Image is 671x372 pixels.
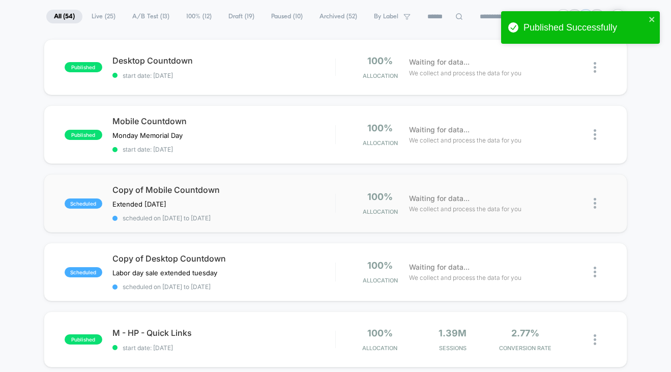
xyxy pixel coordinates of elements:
[112,116,335,126] span: Mobile Countdown
[179,10,219,23] span: 100% ( 12 )
[409,56,470,68] span: Waiting for data...
[112,55,335,66] span: Desktop Countdown
[511,328,539,338] span: 2.77%
[594,198,596,209] img: close
[491,345,559,352] span: CONVERSION RATE
[649,15,656,25] button: close
[409,262,470,273] span: Waiting for data...
[112,200,166,208] span: Extended [DATE]
[125,10,177,23] span: A/B Test ( 13 )
[594,62,596,73] img: close
[409,135,521,145] span: We collect and process the data for you
[367,55,393,66] span: 100%
[264,10,310,23] span: Paused ( 10 )
[409,193,470,204] span: Waiting for data...
[65,334,102,345] span: published
[367,328,393,338] span: 100%
[112,146,335,153] span: start date: [DATE]
[112,328,335,338] span: M - HP - Quick Links
[112,283,335,291] span: scheduled on [DATE] to [DATE]
[367,123,393,133] span: 100%
[367,191,393,202] span: 100%
[46,10,82,23] span: All ( 54 )
[363,208,398,215] span: Allocation
[363,72,398,79] span: Allocation
[221,10,262,23] span: Draft ( 19 )
[112,253,335,264] span: Copy of Desktop Countdown
[439,328,466,338] span: 1.39M
[362,345,397,352] span: Allocation
[594,129,596,140] img: close
[65,267,102,277] span: scheduled
[84,10,123,23] span: Live ( 25 )
[112,269,217,277] span: Labor day sale extended tuesday
[594,334,596,345] img: close
[523,22,646,33] div: Published Successfully
[374,13,398,20] span: By Label
[65,62,102,72] span: published
[65,130,102,140] span: published
[409,273,521,282] span: We collect and process the data for you
[112,131,183,139] span: Monday Memorial Day
[363,139,398,147] span: Allocation
[112,72,335,79] span: start date: [DATE]
[312,10,365,23] span: Archived ( 52 )
[594,267,596,277] img: close
[112,214,335,222] span: scheduled on [DATE] to [DATE]
[65,198,102,209] span: scheduled
[112,185,335,195] span: Copy of Mobile Countdown
[409,68,521,78] span: We collect and process the data for you
[112,344,335,352] span: start date: [DATE]
[409,124,470,135] span: Waiting for data...
[409,204,521,214] span: We collect and process the data for you
[363,277,398,284] span: Allocation
[419,345,486,352] span: Sessions
[367,260,393,271] span: 100%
